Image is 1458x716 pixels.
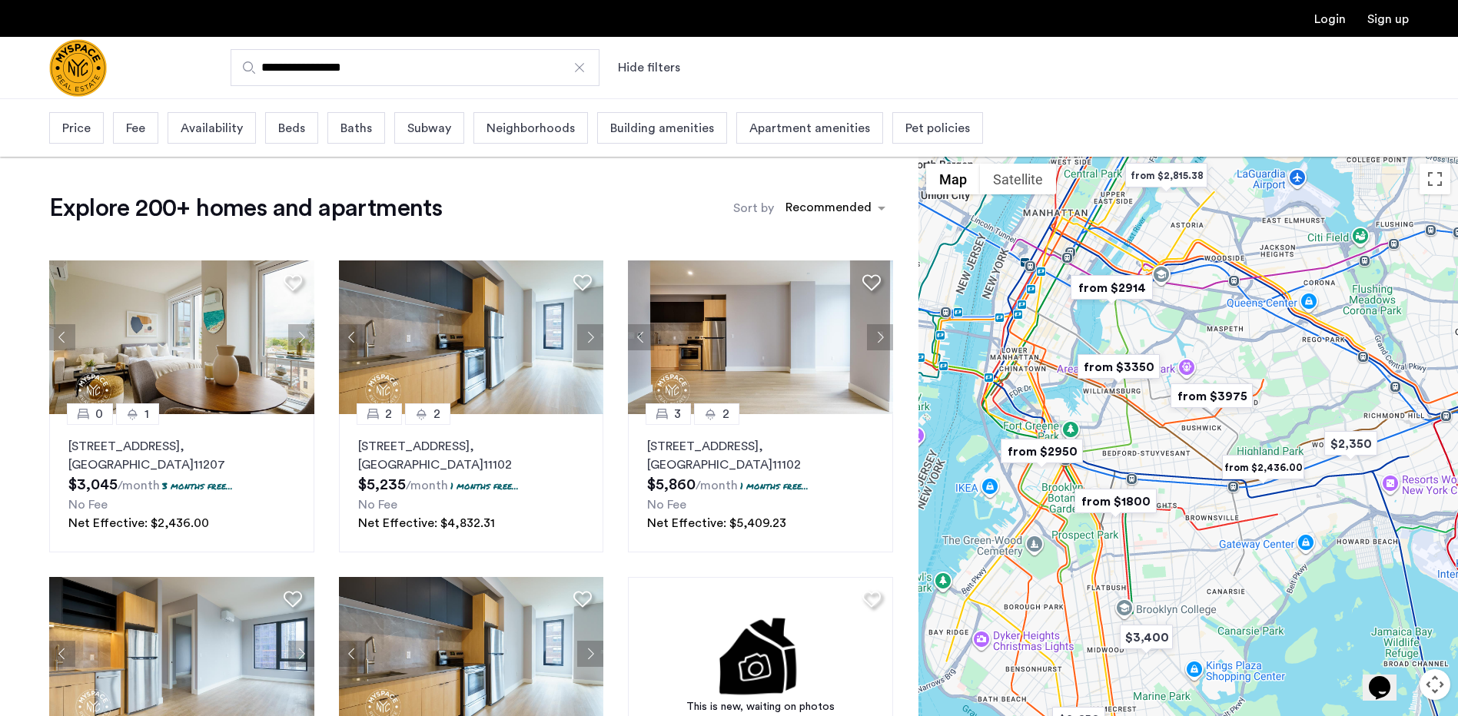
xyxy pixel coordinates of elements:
[339,641,365,667] button: Previous apartment
[610,119,714,138] span: Building amenities
[926,164,980,194] button: Show street map
[358,477,406,492] span: $5,235
[288,324,314,350] button: Next apartment
[628,324,654,350] button: Previous apartment
[733,199,774,217] label: Sort by
[628,414,893,552] a: 32[STREET_ADDRESS], [GEOGRAPHIC_DATA]111021 months free...No FeeNet Effective: $5,409.23
[618,58,680,77] button: Show or hide filters
[68,437,295,474] p: [STREET_ADDRESS] 11207
[68,517,209,529] span: Net Effective: $2,436.00
[628,260,893,414] img: 1997_638519968069068022.png
[647,499,686,511] span: No Fee
[49,193,442,224] h1: Explore 200+ homes and apartments
[783,198,872,220] div: Recommended
[1420,669,1450,700] button: Map camera controls
[1071,350,1166,384] div: from $3350
[1064,270,1159,305] div: from $2914
[674,405,681,423] span: 3
[636,699,885,715] div: This is new, waiting on photos
[1114,620,1179,655] div: $3,400
[749,119,870,138] span: Apartment amenities
[49,324,75,350] button: Previous apartment
[1367,13,1409,25] a: Registration
[867,324,893,350] button: Next apartment
[487,119,575,138] span: Neighborhoods
[278,119,305,138] span: Beds
[126,119,145,138] span: Fee
[144,405,149,423] span: 1
[1164,379,1259,413] div: from $3975
[647,477,696,492] span: $5,860
[647,517,786,529] span: Net Effective: $5,409.23
[450,479,519,492] p: 1 months free...
[980,164,1056,194] button: Show satellite imagery
[49,414,314,552] a: 01[STREET_ADDRESS], [GEOGRAPHIC_DATA]112073 months free...No FeeNet Effective: $2,436.00
[49,260,314,414] img: 1997_638519001096654587.png
[62,119,91,138] span: Price
[740,479,809,492] p: 1 months free...
[1318,426,1383,461] div: $2,350
[722,405,729,423] span: 2
[385,405,392,423] span: 2
[162,479,233,492] p: 3 months free...
[358,437,585,474] p: [STREET_ADDRESS] 11102
[778,194,893,222] ng-select: sort-apartment
[406,479,448,492] sub: /month
[1314,13,1346,25] a: Login
[433,405,440,423] span: 2
[577,324,603,350] button: Next apartment
[181,119,243,138] span: Availability
[995,434,1089,469] div: from $2950
[647,437,874,474] p: [STREET_ADDRESS] 11102
[339,414,604,552] a: 22[STREET_ADDRESS], [GEOGRAPHIC_DATA]111021 months free...No FeeNet Effective: $4,832.31
[696,479,738,492] sub: /month
[1068,484,1163,519] div: from $1800
[1363,655,1412,701] iframe: chat widget
[905,119,970,138] span: Pet policies
[288,641,314,667] button: Next apartment
[358,517,495,529] span: Net Effective: $4,832.31
[339,260,604,414] img: 1997_638519968035243270.png
[577,641,603,667] button: Next apartment
[118,479,160,492] sub: /month
[358,499,397,511] span: No Fee
[231,49,599,86] input: Apartment Search
[1420,164,1450,194] button: Toggle fullscreen view
[68,499,108,511] span: No Fee
[95,405,103,423] span: 0
[1119,158,1214,193] div: from $2,815.38
[68,477,118,492] span: $3,045
[49,641,75,667] button: Previous apartment
[49,39,107,97] img: logo
[339,324,365,350] button: Previous apartment
[407,119,451,138] span: Subway
[49,39,107,97] a: Cazamio Logo
[1216,450,1310,485] div: from $2,436.00
[340,119,372,138] span: Baths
